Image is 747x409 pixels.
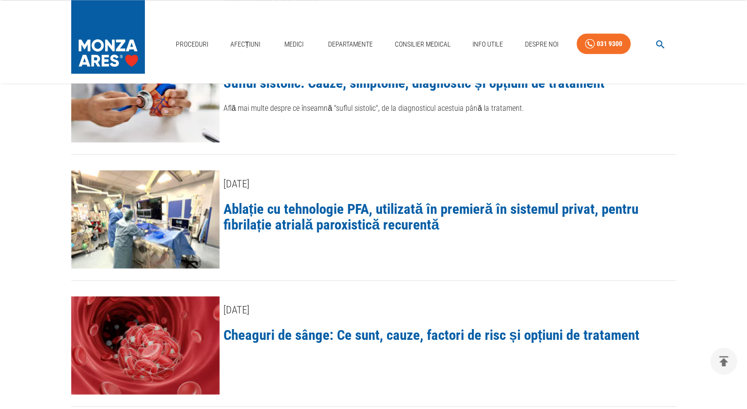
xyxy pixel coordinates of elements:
[71,170,220,268] img: Ablație cu tehnologie PFA, utilizată în premieră în sistemul privat, pentru fibrilație atrială pa...
[324,34,377,54] a: Departamente
[172,34,212,54] a: Proceduri
[71,44,220,142] img: Suflul sistolic: Cauze, simptome, diagnostic și opțiuni de tratament
[226,34,265,54] a: Afecțiuni
[223,305,676,316] div: [DATE]
[469,34,507,54] a: Info Utile
[597,38,622,50] div: 031 9300
[577,33,631,54] a: 031 9300
[710,348,737,375] button: delete
[223,201,639,233] a: Ablație cu tehnologie PFA, utilizată în premieră în sistemul privat, pentru fibrilație atrială pa...
[71,296,220,394] img: Cheaguri de sânge: Ce sunt, cauze, factori de risc și opțiuni de tratament
[278,34,310,54] a: Medici
[223,179,676,190] div: [DATE]
[223,102,676,114] p: Află mai multe despre ce înseamnă "suflul sistolic", de la diagnosticul acestuia până la tratament.
[521,34,562,54] a: Despre Noi
[223,327,640,343] a: Cheaguri de sânge: Ce sunt, cauze, factori de risc și opțiuni de tratament
[390,34,454,54] a: Consilier Medical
